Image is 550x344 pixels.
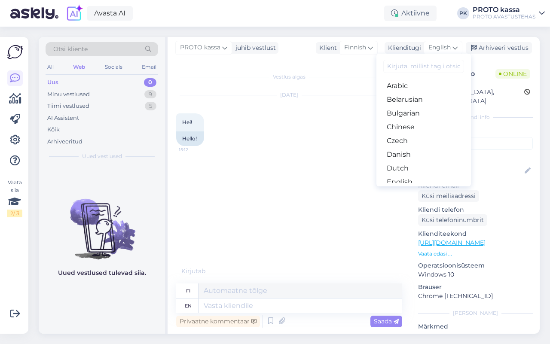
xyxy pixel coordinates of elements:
[418,229,533,238] p: Klienditeekond
[47,102,89,110] div: Tiimi vestlused
[376,175,471,189] a: English
[344,43,366,52] span: Finnish
[473,13,535,20] div: PROTO AVASTUSTEHAS
[47,90,90,99] div: Minu vestlused
[376,120,471,134] a: Chinese
[186,283,190,298] div: fi
[473,6,535,13] div: PROTO kassa
[145,102,156,110] div: 5
[457,7,469,19] div: PK
[47,125,60,134] div: Kõik
[316,43,337,52] div: Klient
[385,43,421,52] div: Klienditugi
[144,78,156,87] div: 0
[376,79,471,93] a: Arabic
[7,44,23,60] img: Askly Logo
[7,210,22,217] div: 2 / 3
[418,239,486,247] a: [URL][DOMAIN_NAME]
[384,6,437,21] div: Aktiivne
[185,298,192,313] div: en
[58,268,146,277] p: Uued vestlused tulevad siia.
[418,126,533,135] p: Kliendi tag'id
[418,205,533,214] p: Kliendi telefon
[176,91,402,99] div: [DATE]
[232,43,276,52] div: juhib vestlust
[65,4,83,22] img: explore-ai
[7,179,22,217] div: Vaata siia
[418,190,479,202] div: Küsi meiliaadressi
[376,93,471,107] a: Belarusian
[46,61,55,73] div: All
[71,61,87,73] div: Web
[418,322,533,331] p: Märkmed
[87,6,133,21] a: Avasta AI
[374,317,399,325] span: Saada
[418,309,533,317] div: [PERSON_NAME]
[103,61,124,73] div: Socials
[182,119,192,125] span: Hei!
[418,137,533,150] input: Lisa tag
[418,153,533,162] p: Kliendi nimi
[473,6,545,20] a: PROTO kassaPROTO AVASTUSTEHAS
[47,78,58,87] div: Uus
[82,152,122,160] span: Uued vestlused
[418,283,533,292] p: Brauser
[47,137,82,146] div: Arhiveeritud
[495,69,530,79] span: Online
[376,134,471,148] a: Czech
[53,45,88,54] span: Otsi kliente
[418,270,533,279] p: Windows 10
[418,250,533,258] p: Vaata edasi ...
[419,166,523,176] input: Lisa nimi
[376,107,471,120] a: Bulgarian
[466,42,532,54] div: Arhiveeri vestlus
[180,43,220,52] span: PROTO kassa
[418,181,533,190] p: Kliendi email
[179,146,211,153] span: 15:12
[376,161,471,175] a: Dutch
[418,113,533,121] div: Kliendi info
[176,316,260,327] div: Privaatne kommentaar
[144,90,156,99] div: 9
[140,61,158,73] div: Email
[205,267,207,275] span: .
[176,73,402,81] div: Vestlus algas
[418,292,533,301] p: Chrome [TECHNICAL_ID]
[47,114,79,122] div: AI Assistent
[428,43,451,52] span: English
[418,214,487,226] div: Küsi telefoninumbrit
[176,267,402,276] div: Kirjutab
[418,261,533,270] p: Operatsioonisüsteem
[39,183,165,261] img: No chats
[176,131,204,146] div: Hello!
[421,88,524,106] div: [GEOGRAPHIC_DATA], [GEOGRAPHIC_DATA]
[376,148,471,161] a: Danish
[383,60,464,73] input: Kirjuta, millist tag'i otsid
